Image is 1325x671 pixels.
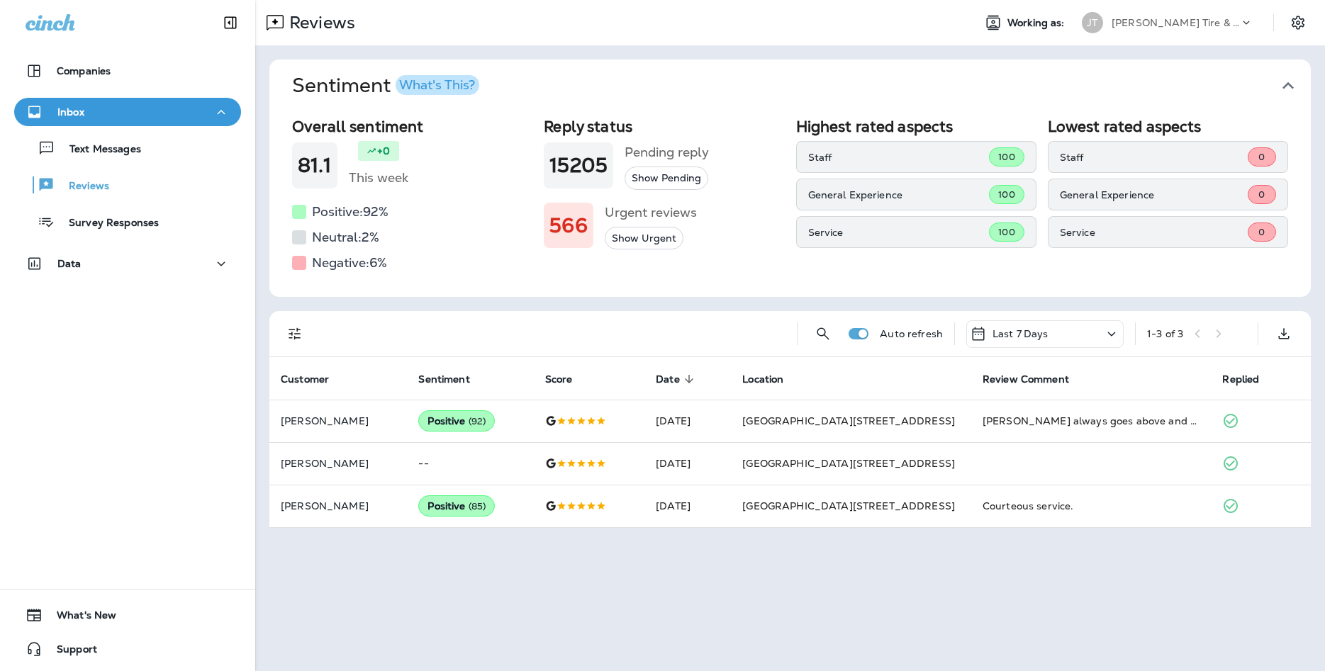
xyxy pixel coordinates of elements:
div: What's This? [399,79,475,91]
p: [PERSON_NAME] Tire & Auto [1112,17,1239,28]
h2: Lowest rated aspects [1048,118,1288,135]
p: [PERSON_NAME] [281,458,396,469]
div: SentimentWhat's This? [269,112,1311,297]
button: Survey Responses [14,207,241,237]
p: Auto refresh [880,328,943,339]
span: [GEOGRAPHIC_DATA][STREET_ADDRESS] [742,500,955,512]
h5: Positive: 92 % [312,201,388,223]
p: Data [57,258,82,269]
button: What's New [14,601,241,629]
button: Show Urgent [605,227,683,250]
div: 1 - 3 of 3 [1147,328,1183,339]
h5: Neutral: 2 % [312,226,379,249]
span: Location [742,373,802,385]
button: SentimentWhat's This? [281,60,1322,112]
span: Replied [1222,373,1259,385]
span: [GEOGRAPHIC_DATA][STREET_ADDRESS] [742,457,955,470]
span: ( 85 ) [469,500,486,512]
td: [DATE] [644,485,731,527]
button: Support [14,635,241,663]
div: Courteous service. [983,499,1200,513]
p: General Experience [1060,189,1248,201]
div: Positive [418,410,495,432]
div: Positive [418,495,495,517]
button: Search Reviews [809,320,837,348]
span: Customer [281,373,347,385]
span: Score [545,373,573,385]
span: Replied [1222,373,1278,385]
p: Staff [808,152,990,163]
h1: 81.1 [298,154,332,177]
h2: Highest rated aspects [796,118,1036,135]
h2: Overall sentiment [292,118,532,135]
span: 100 [998,151,1014,163]
span: Customer [281,373,329,385]
p: [PERSON_NAME] [281,415,396,427]
span: Sentiment [418,373,488,385]
span: Date [656,373,680,385]
td: [DATE] [644,442,731,485]
span: 0 [1258,226,1265,238]
p: Staff [1060,152,1248,163]
p: [PERSON_NAME] [281,500,396,512]
span: Location [742,373,783,385]
button: Settings [1285,10,1311,35]
button: What's This? [396,75,479,95]
button: Data [14,249,241,278]
span: What's New [43,609,116,626]
div: JT [1082,12,1103,33]
p: Service [1060,227,1248,238]
p: Reviews [284,12,355,33]
td: -- [407,442,533,485]
button: Reviews [14,170,241,200]
h5: This week [349,167,408,189]
button: Filters [281,320,309,348]
span: Support [43,643,97,660]
h1: Sentiment [292,74,479,98]
div: Shawn always goes above and beyond for his customers. He’s the reason we keep going back! [983,414,1200,428]
h5: Negative: 6 % [312,252,387,274]
p: Reviews [55,180,109,193]
button: Export as CSV [1270,320,1298,348]
button: Inbox [14,98,241,126]
span: [GEOGRAPHIC_DATA][STREET_ADDRESS] [742,415,955,427]
span: ( 92 ) [469,415,486,427]
span: Working as: [1007,17,1068,29]
span: Review Comment [983,373,1088,385]
span: Score [545,373,591,385]
button: Text Messages [14,133,241,163]
span: 100 [998,226,1014,238]
h2: Reply status [544,118,784,135]
span: Review Comment [983,373,1069,385]
button: Companies [14,57,241,85]
span: Date [656,373,698,385]
p: Service [808,227,990,238]
h1: 566 [549,214,587,237]
button: Show Pending [625,167,708,190]
p: Companies [57,65,111,77]
p: General Experience [808,189,990,201]
p: +0 [377,144,390,158]
span: 100 [998,188,1014,201]
span: 0 [1258,188,1265,201]
span: 0 [1258,151,1265,163]
p: Last 7 Days [993,328,1049,339]
h5: Pending reply [625,141,709,164]
p: Text Messages [55,143,141,157]
h1: 15205 [549,154,608,177]
button: Collapse Sidebar [211,9,250,37]
h5: Urgent reviews [605,201,697,224]
p: Survey Responses [55,217,159,230]
p: Inbox [57,106,84,118]
span: Sentiment [418,373,469,385]
td: [DATE] [644,400,731,442]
